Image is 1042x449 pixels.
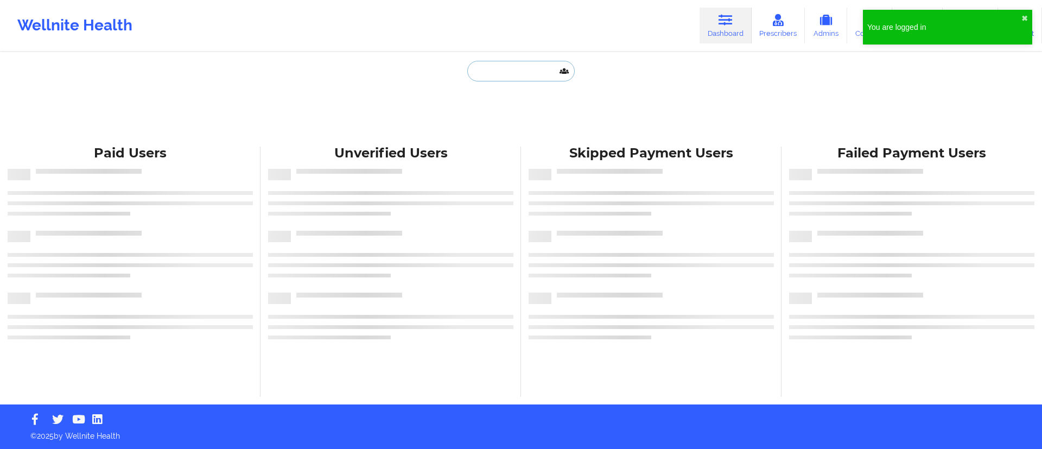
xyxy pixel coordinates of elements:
[805,8,847,43] a: Admins
[23,423,1019,441] p: © 2025 by Wellnite Health
[268,145,513,162] div: Unverified Users
[529,145,774,162] div: Skipped Payment Users
[789,145,1034,162] div: Failed Payment Users
[700,8,752,43] a: Dashboard
[867,22,1021,33] div: You are logged in
[847,8,892,43] a: Coaches
[1021,14,1028,23] button: close
[8,145,253,162] div: Paid Users
[752,8,805,43] a: Prescribers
